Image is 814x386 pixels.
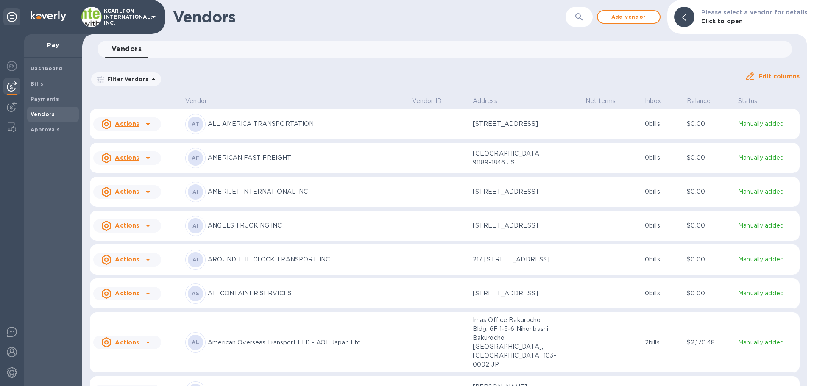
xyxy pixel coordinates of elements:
[31,96,59,102] b: Payments
[208,255,405,264] p: AROUND THE CLOCK TRANSPORT INC
[31,126,60,133] b: Approvals
[115,256,139,263] u: Actions
[192,155,199,161] b: AF
[585,97,616,106] p: Net terms
[687,221,731,230] p: $0.00
[115,339,139,346] u: Actions
[192,222,198,229] b: AI
[473,289,558,298] p: [STREET_ADDRESS]
[738,221,796,230] p: Manually added
[585,97,627,106] span: Net terms
[738,255,796,264] p: Manually added
[192,256,198,263] b: AI
[687,97,722,106] span: Balance
[208,187,405,196] p: AMERIJET INTERNATIONAL INC
[192,189,198,195] b: AI
[738,289,796,298] p: Manually added
[185,97,218,106] span: Vendor
[687,255,731,264] p: $0.00
[738,338,796,347] p: Manually added
[31,81,43,87] b: Bills
[701,9,807,16] b: Please select a vendor for details
[208,153,405,162] p: AMERICAN FAST FREIGHT
[758,73,800,80] u: Edit columns
[701,18,743,25] b: Click to open
[687,97,711,106] p: Balance
[738,153,796,162] p: Manually added
[645,289,680,298] p: 0 bills
[645,153,680,162] p: 0 bills
[738,119,796,128] p: Manually added
[473,97,497,106] p: Address
[473,221,558,230] p: [STREET_ADDRESS]
[185,97,207,106] p: Vendor
[645,187,680,196] p: 0 bills
[112,43,142,55] span: Vendors
[645,255,680,264] p: 0 bills
[208,289,405,298] p: ATI CONTAINER SERVICES
[605,12,653,22] span: Add vendor
[31,11,66,21] img: Logo
[473,149,558,167] p: [GEOGRAPHIC_DATA] 91189-1846 US
[473,316,558,369] p: Imas Office Bakurocho Bldg. 6F 1-5-6 Nihonbashi Bakurocho, [GEOGRAPHIC_DATA], [GEOGRAPHIC_DATA] 1...
[104,8,146,26] p: KCARLTON INTERNATIONAL, INC.
[208,119,405,128] p: ALL AMERICA TRANSPORTATION
[115,120,139,127] u: Actions
[115,290,139,297] u: Actions
[115,188,139,195] u: Actions
[31,65,63,72] b: Dashboard
[192,121,199,127] b: AT
[473,119,558,128] p: [STREET_ADDRESS]
[645,338,680,347] p: 2 bills
[208,221,405,230] p: ANGELS TRUCKING INC
[412,97,442,106] p: Vendor ID
[31,111,55,117] b: Vendors
[473,255,558,264] p: 217 [STREET_ADDRESS]
[687,187,731,196] p: $0.00
[687,153,731,162] p: $0.00
[645,221,680,230] p: 0 bills
[115,154,139,161] u: Actions
[738,97,757,106] p: Status
[473,187,558,196] p: [STREET_ADDRESS]
[687,119,731,128] p: $0.00
[192,290,199,297] b: AS
[645,97,661,106] p: Inbox
[3,8,20,25] div: Unpin categories
[31,41,75,49] p: Pay
[104,75,148,83] p: Filter Vendors
[473,97,508,106] span: Address
[208,338,405,347] p: American Overseas Transport LTD - AOT Japan Ltd.
[738,187,796,196] p: Manually added
[597,10,661,24] button: Add vendor
[173,8,509,26] h1: Vendors
[687,338,731,347] p: $2,170.48
[687,289,731,298] p: $0.00
[645,97,672,106] span: Inbox
[645,119,680,128] p: 0 bills
[192,339,199,345] b: AL
[412,97,453,106] span: Vendor ID
[7,61,17,71] img: Foreign exchange
[115,222,139,229] u: Actions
